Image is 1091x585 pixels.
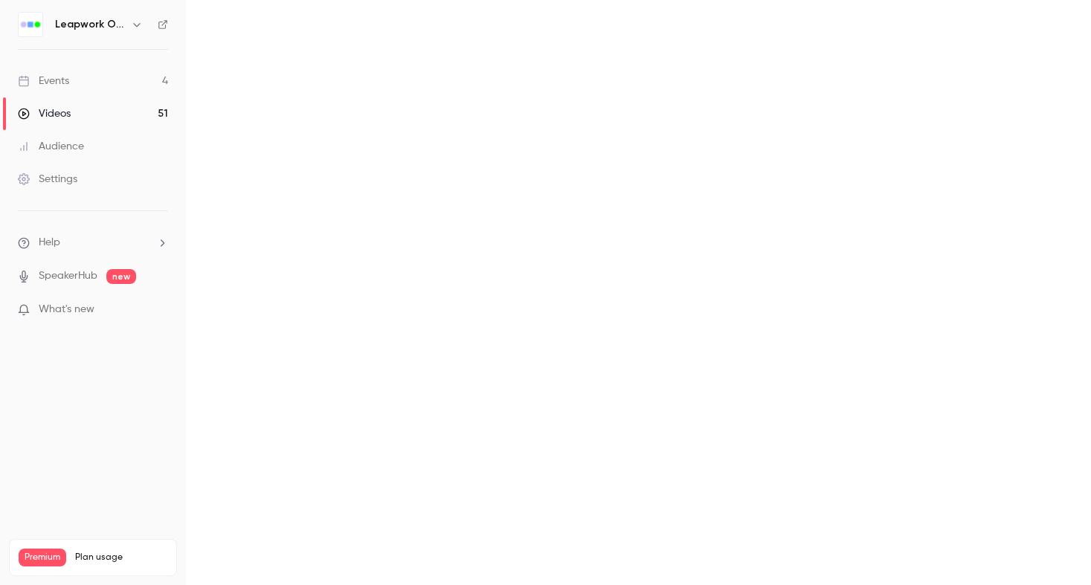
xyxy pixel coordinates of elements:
span: Help [39,235,60,251]
div: Videos [18,106,71,121]
div: Settings [18,172,77,187]
span: What's new [39,302,94,317]
img: Leapwork Online Event [19,13,42,36]
div: Audience [18,139,84,154]
span: Premium [19,549,66,566]
div: Events [18,74,69,88]
iframe: Noticeable Trigger [150,303,168,317]
span: Plan usage [75,552,167,563]
a: SpeakerHub [39,268,97,284]
li: help-dropdown-opener [18,235,168,251]
span: new [106,269,136,284]
h6: Leapwork Online Event [55,17,125,32]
